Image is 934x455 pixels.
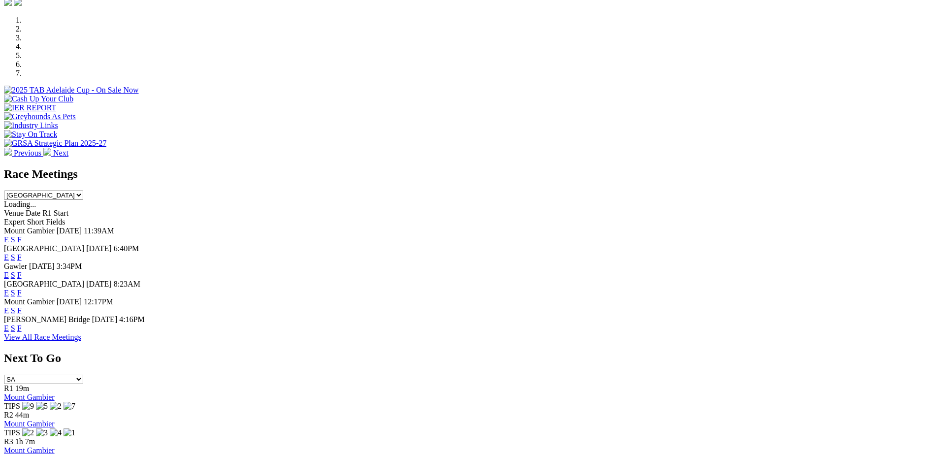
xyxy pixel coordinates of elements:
a: Previous [4,149,43,157]
img: 3 [36,428,48,437]
span: TIPS [4,402,20,410]
img: 2 [22,428,34,437]
span: [DATE] [92,315,118,324]
img: 1 [64,428,75,437]
a: S [11,306,15,315]
span: Fields [46,218,65,226]
span: TIPS [4,428,20,437]
span: 12:17PM [84,297,113,306]
a: E [4,253,9,261]
span: R1 [4,384,13,392]
span: 44m [15,411,29,419]
a: Mount Gambier [4,446,55,455]
span: [DATE] [29,262,55,270]
a: S [11,271,15,279]
span: 19m [15,384,29,392]
img: GRSA Strategic Plan 2025-27 [4,139,106,148]
span: [PERSON_NAME] Bridge [4,315,90,324]
img: Industry Links [4,121,58,130]
img: 9 [22,402,34,411]
span: Venue [4,209,24,217]
span: Gawler [4,262,27,270]
span: Mount Gambier [4,227,55,235]
img: 2025 TAB Adelaide Cup - On Sale Now [4,86,139,95]
span: 8:23AM [114,280,140,288]
a: F [17,324,22,332]
img: 7 [64,402,75,411]
a: F [17,253,22,261]
span: R1 Start [42,209,68,217]
span: Short [27,218,44,226]
a: F [17,306,22,315]
span: Date [26,209,40,217]
span: [GEOGRAPHIC_DATA] [4,280,84,288]
a: Next [43,149,68,157]
span: 3:34PM [57,262,82,270]
a: F [17,289,22,297]
span: [DATE] [57,297,82,306]
span: [GEOGRAPHIC_DATA] [4,244,84,253]
span: 11:39AM [84,227,114,235]
img: Stay On Track [4,130,57,139]
a: E [4,306,9,315]
a: F [17,235,22,244]
a: Mount Gambier [4,393,55,401]
span: Mount Gambier [4,297,55,306]
a: E [4,235,9,244]
span: R2 [4,411,13,419]
img: Cash Up Your Club [4,95,73,103]
span: 4:16PM [119,315,145,324]
img: chevron-left-pager-white.svg [4,148,12,156]
a: S [11,289,15,297]
a: E [4,289,9,297]
span: Next [53,149,68,157]
img: 5 [36,402,48,411]
span: Previous [14,149,41,157]
a: E [4,271,9,279]
img: 4 [50,428,62,437]
span: [DATE] [86,244,112,253]
img: chevron-right-pager-white.svg [43,148,51,156]
h2: Race Meetings [4,167,930,181]
a: S [11,235,15,244]
img: 2 [50,402,62,411]
img: Greyhounds As Pets [4,112,76,121]
a: View All Race Meetings [4,333,81,341]
img: IER REPORT [4,103,56,112]
a: Mount Gambier [4,420,55,428]
a: S [11,253,15,261]
a: E [4,324,9,332]
span: [DATE] [86,280,112,288]
a: F [17,271,22,279]
span: 1h 7m [15,437,35,446]
span: Loading... [4,200,36,208]
span: [DATE] [57,227,82,235]
span: Expert [4,218,25,226]
h2: Next To Go [4,352,930,365]
span: 6:40PM [114,244,139,253]
span: R3 [4,437,13,446]
a: S [11,324,15,332]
